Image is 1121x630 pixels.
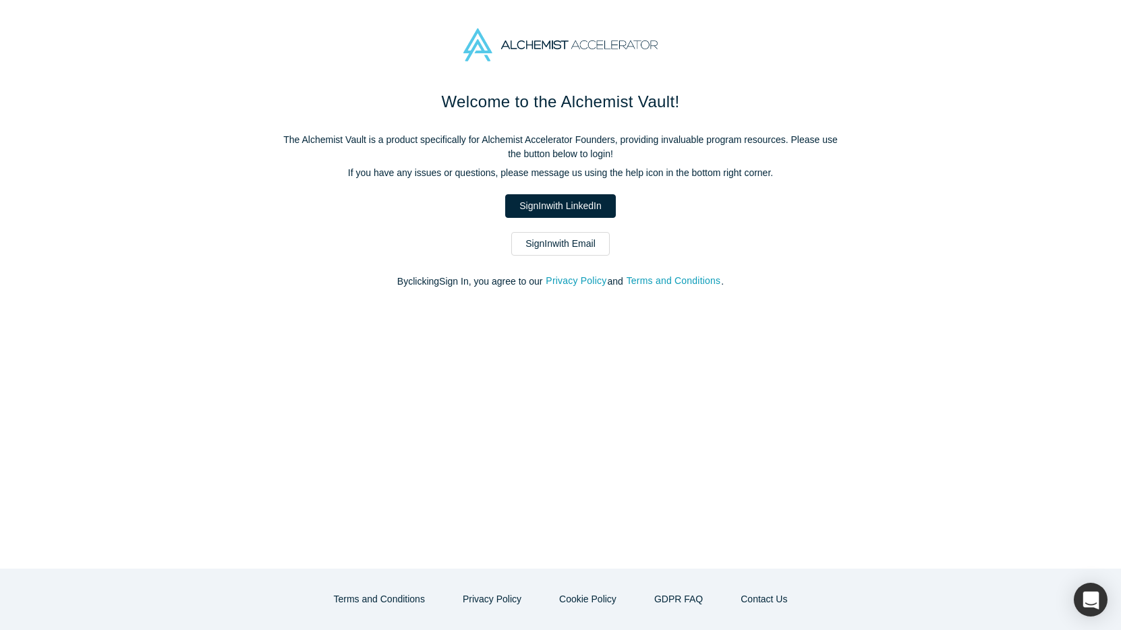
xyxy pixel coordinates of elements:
a: SignInwith Email [511,232,610,256]
img: Alchemist Accelerator Logo [463,28,658,61]
p: The Alchemist Vault is a product specifically for Alchemist Accelerator Founders, providing inval... [277,133,844,161]
button: Cookie Policy [545,588,631,611]
a: GDPR FAQ [640,588,717,611]
h1: Welcome to the Alchemist Vault! [277,90,844,114]
button: Terms and Conditions [626,273,722,289]
button: Privacy Policy [545,273,607,289]
button: Contact Us [726,588,801,611]
p: By clicking Sign In , you agree to our and . [277,275,844,289]
a: SignInwith LinkedIn [505,194,615,218]
button: Privacy Policy [449,588,536,611]
button: Terms and Conditions [320,588,439,611]
p: If you have any issues or questions, please message us using the help icon in the bottom right co... [277,166,844,180]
